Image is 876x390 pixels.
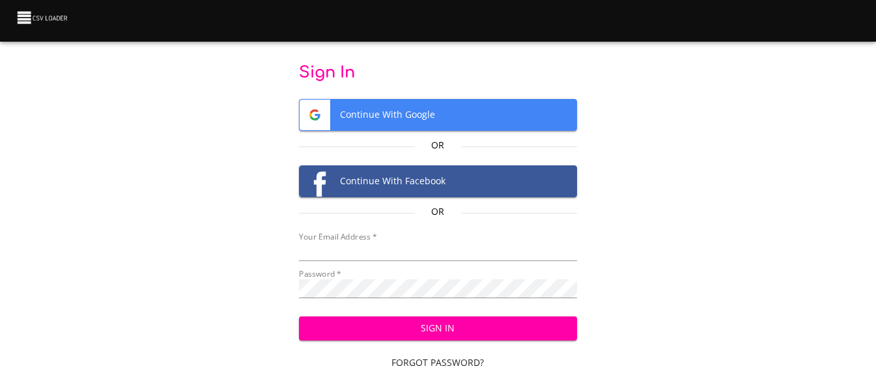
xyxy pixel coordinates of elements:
[300,100,576,130] span: Continue With Google
[299,165,577,197] button: Facebook logoContinue With Facebook
[415,205,461,218] p: Or
[300,166,330,197] img: Facebook logo
[299,63,577,83] p: Sign In
[304,355,572,371] span: Forgot Password?
[299,316,577,341] button: Sign In
[415,139,461,152] p: Or
[309,320,567,337] span: Sign In
[299,233,376,241] label: Your Email Address
[299,270,341,278] label: Password
[299,99,577,131] button: Google logoContinue With Google
[16,8,70,27] img: CSV Loader
[300,100,330,130] img: Google logo
[300,166,576,197] span: Continue With Facebook
[299,351,577,375] a: Forgot Password?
